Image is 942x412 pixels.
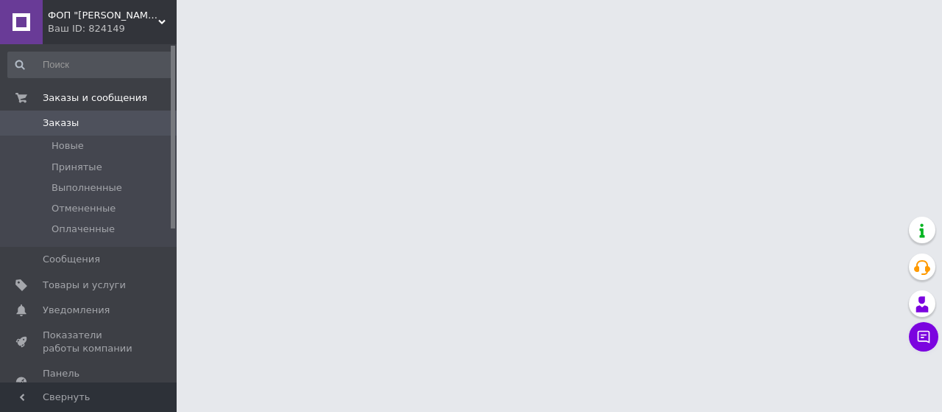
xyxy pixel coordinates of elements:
span: Сообщения [43,253,100,266]
span: Заказы [43,116,79,130]
span: Принятые [52,161,102,174]
span: Товары и услуги [43,279,126,292]
span: ФОП "Стегачев Н. А." [48,9,158,22]
span: Уведомления [43,304,110,317]
input: Поиск [7,52,174,78]
span: Заказы и сообщения [43,91,147,105]
span: Отмененные [52,202,116,215]
div: Ваш ID: 824149 [48,22,177,35]
span: Оплаченные [52,223,115,236]
span: Панель управления [43,367,136,394]
button: Чат с покупателем [909,322,938,352]
span: Выполненные [52,181,122,195]
span: Новые [52,139,84,153]
span: Показатели работы компании [43,329,136,355]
